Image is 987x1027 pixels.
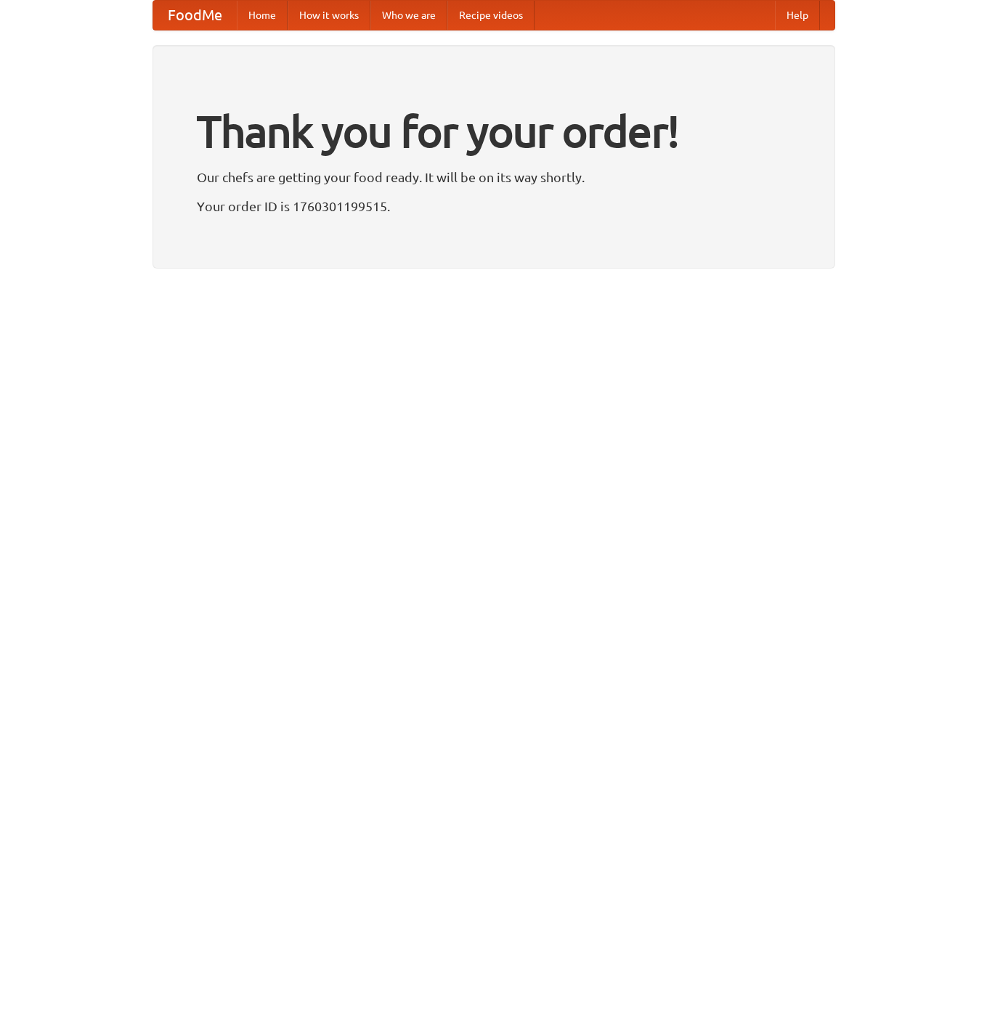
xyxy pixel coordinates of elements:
p: Our chefs are getting your food ready. It will be on its way shortly. [197,166,791,188]
a: Help [775,1,820,30]
a: FoodMe [153,1,237,30]
h1: Thank you for your order! [197,97,791,166]
p: Your order ID is 1760301199515. [197,195,791,217]
a: Home [237,1,288,30]
a: How it works [288,1,370,30]
a: Recipe videos [447,1,535,30]
a: Who we are [370,1,447,30]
